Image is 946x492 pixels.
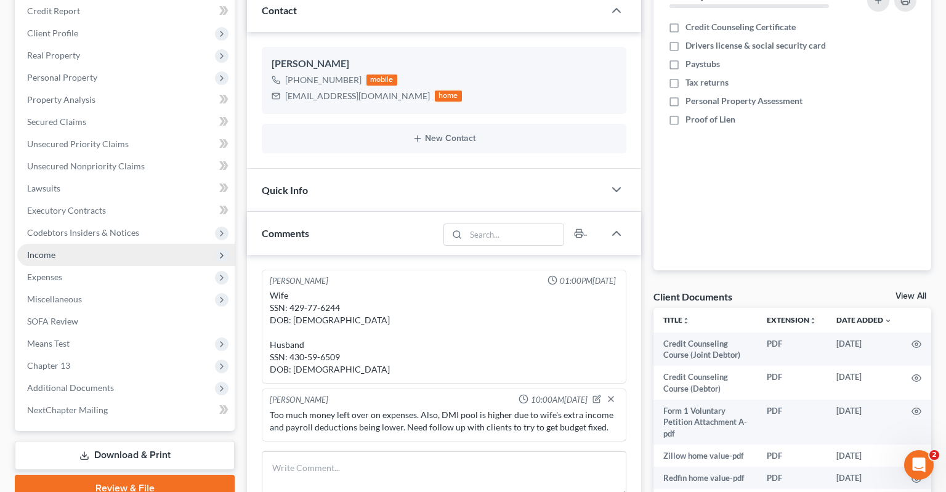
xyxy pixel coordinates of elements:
span: 01:00PM[DATE] [560,275,616,287]
td: PDF [757,400,827,445]
div: The court has added a new Credit Counseling Field that we need to update upon filing. Please remo... [20,134,192,219]
a: View All [895,292,926,300]
span: Property Analysis [27,94,95,105]
i: unfold_more [809,317,817,325]
textarea: Message… [10,372,236,393]
td: PDF [757,366,827,400]
span: Executory Contracts [27,205,106,216]
span: Unsecured Nonpriority Claims [27,161,145,171]
div: [EMAIL_ADDRESS][DOMAIN_NAME] [285,90,430,102]
div: Client Documents [653,290,732,303]
div: [PHONE_NUMBER] [285,74,362,86]
td: PDF [757,333,827,366]
div: Close [216,5,238,27]
button: Upload attachment [59,397,68,407]
td: [DATE] [827,445,902,467]
input: Search... [466,224,564,245]
div: [PERSON_NAME] [272,57,617,71]
a: Lawsuits [17,177,235,200]
a: SOFA Review [17,310,235,333]
td: Redfin home value-pdf [653,467,757,489]
h1: [PERSON_NAME] [60,6,140,15]
span: NextChapter Mailing [27,405,108,415]
b: 🚨ATTN: [GEOGRAPHIC_DATA] of [US_STATE] [20,105,176,127]
span: Personal Property Assessment [685,95,802,107]
button: Emoji picker [19,398,29,408]
i: expand_more [884,317,892,325]
span: Real Property [27,50,80,60]
span: Chapter 13 [27,360,70,371]
span: Proof of Lien [685,113,735,126]
span: Credit Report [27,6,80,16]
td: [DATE] [827,400,902,445]
span: Codebtors Insiders & Notices [27,227,139,238]
a: Unsecured Nonpriority Claims [17,155,235,177]
div: Wife SSN: 429-77-6244 DOB: [DEMOGRAPHIC_DATA] Husband SSN: 430-59-6509 DOB: [DEMOGRAPHIC_DATA] [270,289,618,376]
button: Gif picker [39,397,49,407]
span: Additional Documents [27,382,114,393]
span: Tax returns [685,76,729,89]
span: Paystubs [685,58,720,70]
button: Home [193,5,216,28]
span: Means Test [27,338,70,349]
div: Katie says… [10,97,236,253]
td: Credit Counseling Course (Debtor) [653,366,757,400]
span: 2 [929,450,939,460]
a: Extensionunfold_more [767,315,817,325]
span: Contact [262,4,297,16]
a: Executory Contracts [17,200,235,222]
iframe: Intercom live chat [904,450,934,480]
td: [DATE] [827,467,902,489]
a: Unsecured Priority Claims [17,133,235,155]
div: [PERSON_NAME] [270,394,328,406]
td: Credit Counseling Course (Joint Debtor) [653,333,757,366]
span: Comments [262,227,309,239]
a: NextChapter Mailing [17,399,235,421]
td: [DATE] [827,333,902,366]
div: mobile [366,75,397,86]
td: PDF [757,445,827,467]
td: [DATE] [827,366,902,400]
a: Secured Claims [17,111,235,133]
td: PDF [757,467,827,489]
button: Start recording [78,397,88,407]
span: SOFA Review [27,316,78,326]
span: Credit Counseling Certificate [685,21,796,33]
div: [PERSON_NAME] • 5h ago [20,228,116,236]
a: Download & Print [15,441,235,470]
span: Quick Info [262,184,308,196]
span: Miscellaneous [27,294,82,304]
span: Drivers license & social security card [685,39,826,52]
div: Too much money left over on expenses. Also, DMI pool is higher due to wife's extra income and pay... [270,409,618,434]
i: unfold_more [682,317,690,325]
span: Client Profile [27,28,78,38]
span: Secured Claims [27,116,86,127]
button: New Contact [272,134,617,143]
td: Zillow home value-pdf [653,445,757,467]
span: Lawsuits [27,183,60,193]
div: home [435,91,462,102]
a: Date Added expand_more [836,315,892,325]
p: Active 7h ago [60,15,115,28]
div: 🚨ATTN: [GEOGRAPHIC_DATA] of [US_STATE]The court has added a new Credit Counseling Field that we n... [10,97,202,226]
span: 10:00AM[DATE] [531,394,588,406]
span: Unsecured Priority Claims [27,139,129,149]
button: Send a message… [211,393,231,413]
td: Form 1 Voluntary Petition Attachment A-pdf [653,400,757,445]
span: Personal Property [27,72,97,83]
span: Expenses [27,272,62,282]
img: Profile image for Katie [35,7,55,26]
a: Titleunfold_more [663,315,690,325]
button: go back [8,5,31,28]
a: Property Analysis [17,89,235,111]
span: Income [27,249,55,260]
div: [PERSON_NAME] [270,275,328,287]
